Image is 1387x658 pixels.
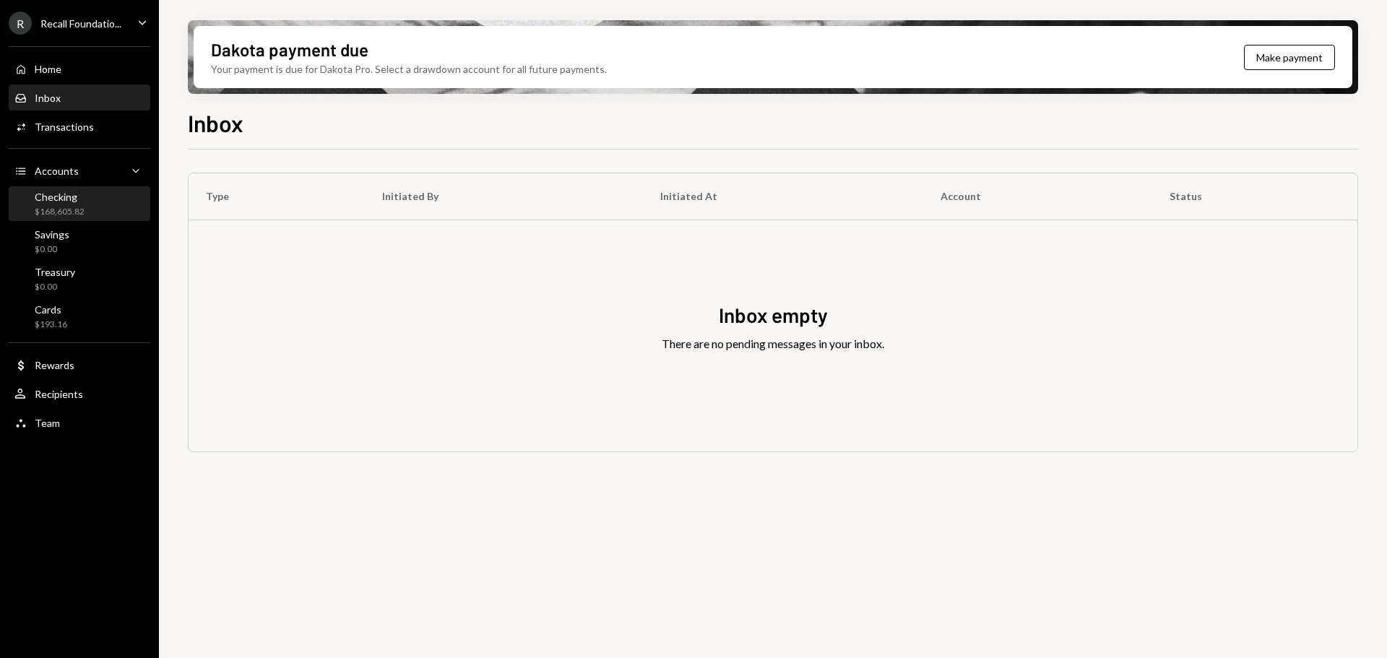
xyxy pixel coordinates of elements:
[9,299,150,334] a: Cards$193.16
[35,319,67,331] div: $193.16
[9,261,150,296] a: Treasury$0.00
[188,108,243,137] h1: Inbox
[1244,45,1335,70] button: Make payment
[189,173,365,220] th: Type
[719,301,828,329] div: Inbox empty
[35,281,75,293] div: $0.00
[40,17,121,30] div: Recall Foundatio...
[211,38,368,61] div: Dakota payment due
[35,359,74,371] div: Rewards
[35,63,61,75] div: Home
[35,206,85,218] div: $168,605.82
[35,191,85,203] div: Checking
[9,410,150,436] a: Team
[35,388,83,400] div: Recipients
[9,381,150,407] a: Recipients
[35,266,75,278] div: Treasury
[35,417,60,429] div: Team
[662,335,884,352] div: There are no pending messages in your inbox.
[643,173,923,220] th: Initiated At
[35,243,69,256] div: $0.00
[1152,173,1357,220] th: Status
[35,165,79,177] div: Accounts
[923,173,1152,220] th: Account
[9,352,150,378] a: Rewards
[211,61,607,77] div: Your payment is due for Dakota Pro. Select a drawdown account for all future payments.
[35,121,94,133] div: Transactions
[9,224,150,259] a: Savings$0.00
[9,113,150,139] a: Transactions
[9,85,150,111] a: Inbox
[365,173,643,220] th: Initiated By
[9,12,32,35] div: R
[9,186,150,221] a: Checking$168,605.82
[35,228,69,241] div: Savings
[9,157,150,183] a: Accounts
[9,56,150,82] a: Home
[35,303,67,316] div: Cards
[35,92,61,104] div: Inbox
